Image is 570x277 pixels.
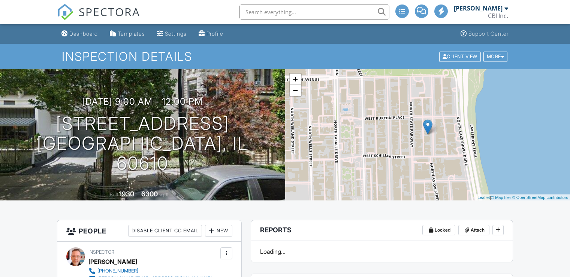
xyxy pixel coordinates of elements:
[88,267,212,275] a: [PHONE_NUMBER]
[468,30,509,37] div: Support Center
[128,225,202,237] div: Disable Client CC Email
[79,4,140,20] span: SPECTORA
[57,220,241,242] h3: People
[141,190,158,198] div: 6300
[491,195,511,200] a: © MapTiler
[119,190,134,198] div: 1930
[439,51,481,62] div: Client View
[110,192,118,197] span: Built
[82,96,203,107] h3: [DATE] 9:00 am - 12:00 pm
[477,195,490,200] a: Leaflet
[206,30,223,37] div: Profile
[165,30,187,37] div: Settings
[107,27,148,41] a: Templates
[488,12,508,20] div: CBI Inc.
[58,27,101,41] a: Dashboard
[88,249,114,255] span: Inspector
[458,27,512,41] a: Support Center
[88,256,137,267] div: [PERSON_NAME]
[454,5,503,12] div: [PERSON_NAME]
[12,114,273,173] h1: [STREET_ADDRESS] [GEOGRAPHIC_DATA], IL 60610
[118,30,145,37] div: Templates
[205,225,232,237] div: New
[62,50,508,63] h1: Inspection Details
[512,195,568,200] a: © OpenStreetMap contributors
[196,27,226,41] a: Profile
[159,192,169,197] span: sq. ft.
[57,4,73,20] img: The Best Home Inspection Software - Spectora
[290,85,301,96] a: Zoom out
[483,51,508,62] div: More
[69,30,98,37] div: Dashboard
[154,27,190,41] a: Settings
[239,5,389,20] input: Search everything...
[290,74,301,85] a: Zoom in
[438,53,483,59] a: Client View
[97,268,138,274] div: [PHONE_NUMBER]
[57,10,140,26] a: SPECTORA
[476,194,570,201] div: |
